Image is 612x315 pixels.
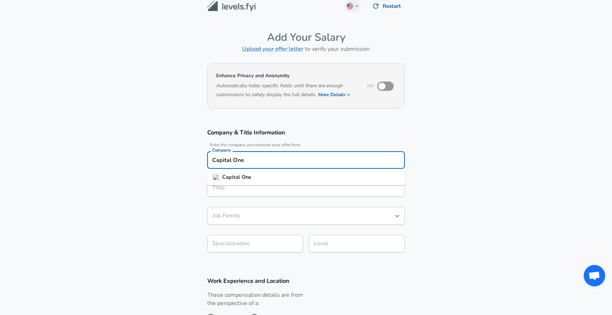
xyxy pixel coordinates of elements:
[207,31,405,44] h4: Add Your Salary
[207,128,405,137] h3: Company & Title Information
[207,277,405,285] h3: Work Experience and Location
[212,148,231,152] label: Company
[392,211,402,221] button: Open
[242,45,303,53] a: Upload your offer letter
[210,154,402,166] input: Google
[207,44,405,54] h6: to verify your submission
[210,182,402,193] input: Software Engineer
[312,238,402,249] input: L3
[207,1,256,12] img: Levels.fyi
[207,142,405,148] span: Enter the company you received your offer from
[318,90,351,100] button: More Details
[222,173,242,181] strong: Capital
[584,265,605,286] div: Open chat
[216,72,358,79] h4: Enhance Privacy and Anonymity
[242,173,251,181] strong: One
[367,83,374,89] span: No
[347,3,353,9] img: English (US)
[213,174,219,180] img: capitalone.com
[207,235,303,252] input: Specialization
[207,291,303,307] label: These compensation details are from the perspective of a:
[210,210,391,221] input: Software Engineer
[216,82,358,100] h6: Automatically hides specific fields until there are enough submissions to safely display the full...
